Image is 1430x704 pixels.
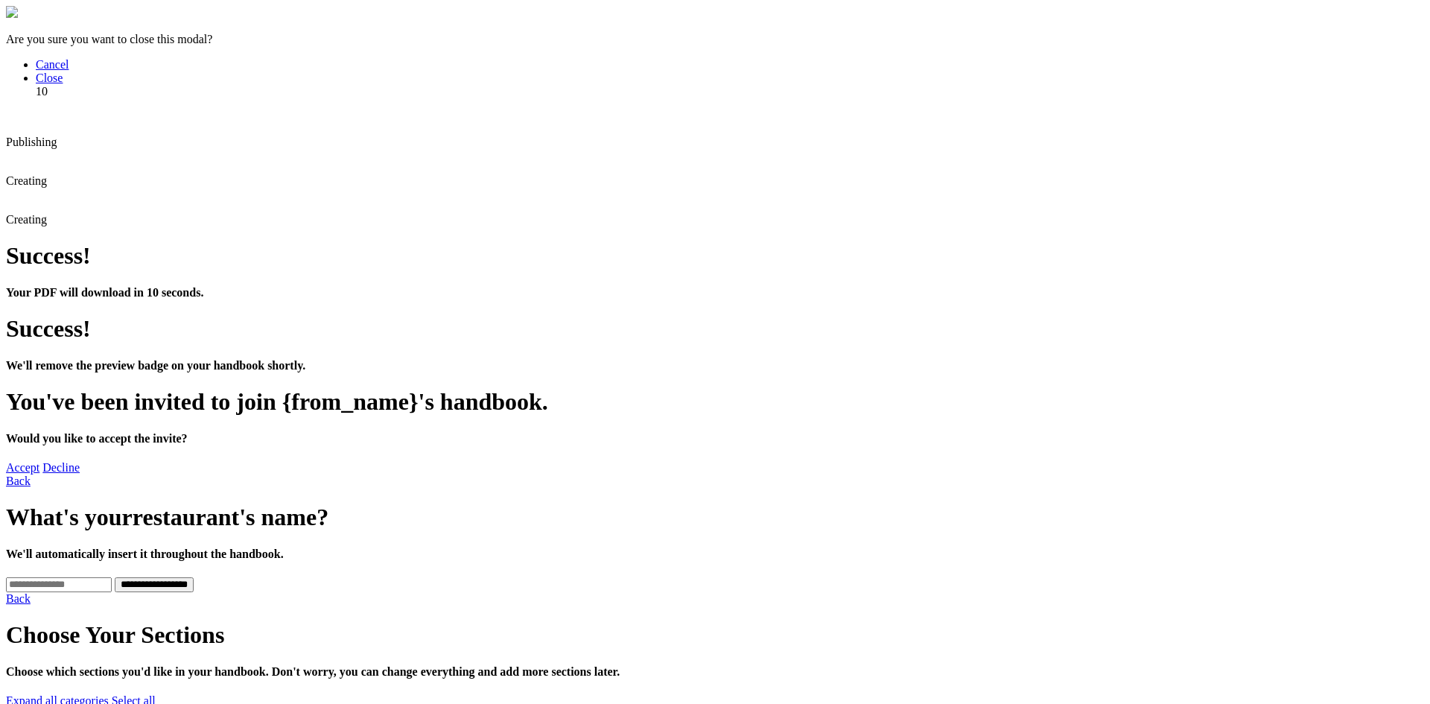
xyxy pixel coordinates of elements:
a: Cancel [36,58,69,71]
h1: You've been invited to join {from_name}'s handbook. [6,388,1424,416]
a: Accept [6,461,39,474]
h4: Your PDF will download in 10 seconds. [6,286,1424,299]
a: Back [6,592,31,605]
a: Close [36,72,63,84]
h4: We'll remove the preview badge on your handbook shortly. [6,359,1424,372]
a: Back [6,475,31,487]
h4: We'll automatically insert it throughout the handbook. [6,548,1424,561]
h1: What's your 's name? [6,504,1424,531]
span: Creating [6,213,47,226]
h4: Would you like to accept the invite? [6,432,1424,445]
span: 10 [36,85,48,98]
span: Publishing [6,136,57,148]
img: close-modal.svg [6,6,18,18]
span: Creating [6,174,47,187]
h1: Success! [6,242,1424,270]
h1: Choose Your Sections [6,621,1424,649]
h4: Choose which sections you'd like in your handbook. Don't worry, you can change everything and add... [6,665,1424,679]
span: restaurant [133,504,239,530]
p: Are you sure you want to close this modal? [6,33,1424,46]
a: Decline [42,461,80,474]
h1: Success! [6,315,1424,343]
